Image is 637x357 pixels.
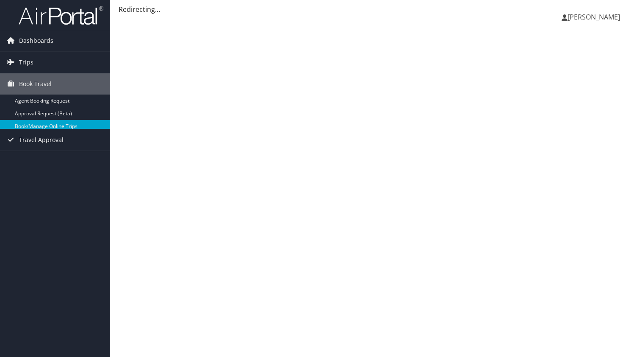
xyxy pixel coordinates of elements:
img: airportal-logo.png [19,6,103,25]
span: Trips [19,52,33,73]
div: Redirecting... [119,4,629,14]
span: [PERSON_NAME] [568,12,620,22]
span: Travel Approval [19,129,64,151]
span: Dashboards [19,30,53,51]
a: [PERSON_NAME] [562,4,629,30]
span: Book Travel [19,73,52,95]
